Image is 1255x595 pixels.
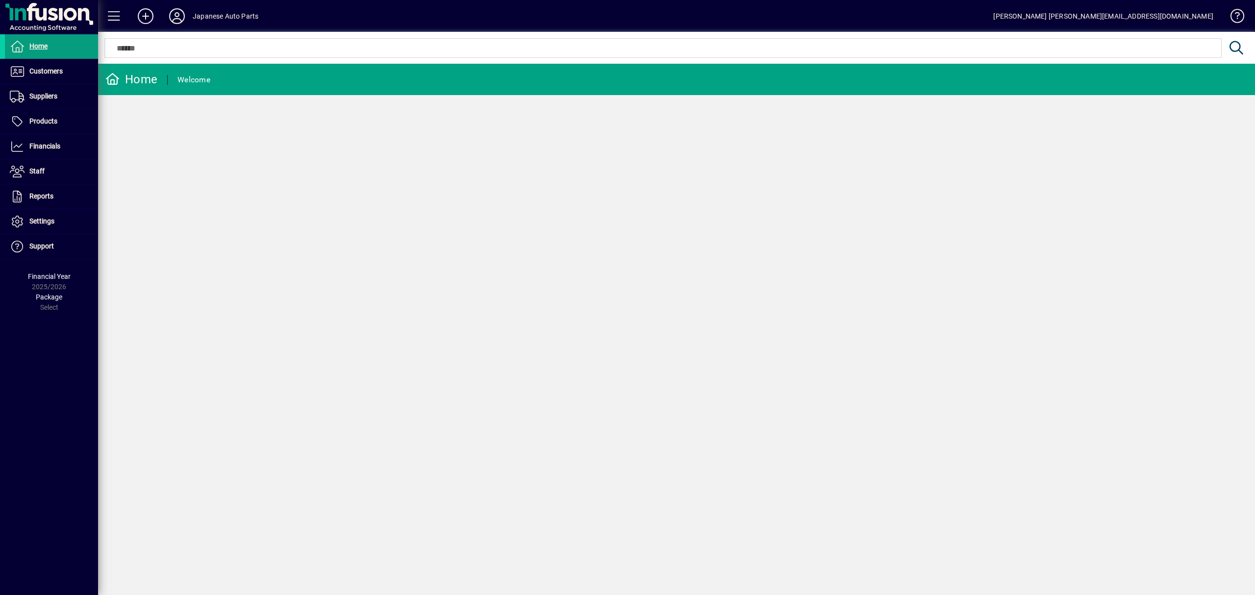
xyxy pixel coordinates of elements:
[29,92,57,100] span: Suppliers
[5,59,98,84] a: Customers
[5,109,98,134] a: Products
[29,117,57,125] span: Products
[29,242,54,250] span: Support
[29,142,60,150] span: Financials
[29,167,45,175] span: Staff
[177,72,210,88] div: Welcome
[993,8,1213,24] div: [PERSON_NAME] [PERSON_NAME][EMAIL_ADDRESS][DOMAIN_NAME]
[130,7,161,25] button: Add
[161,7,193,25] button: Profile
[29,217,54,225] span: Settings
[29,192,53,200] span: Reports
[29,42,48,50] span: Home
[5,84,98,109] a: Suppliers
[36,293,62,301] span: Package
[5,209,98,234] a: Settings
[105,72,157,87] div: Home
[5,134,98,159] a: Financials
[29,67,63,75] span: Customers
[28,273,71,280] span: Financial Year
[193,8,258,24] div: Japanese Auto Parts
[5,234,98,259] a: Support
[5,159,98,184] a: Staff
[1223,2,1243,34] a: Knowledge Base
[5,184,98,209] a: Reports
